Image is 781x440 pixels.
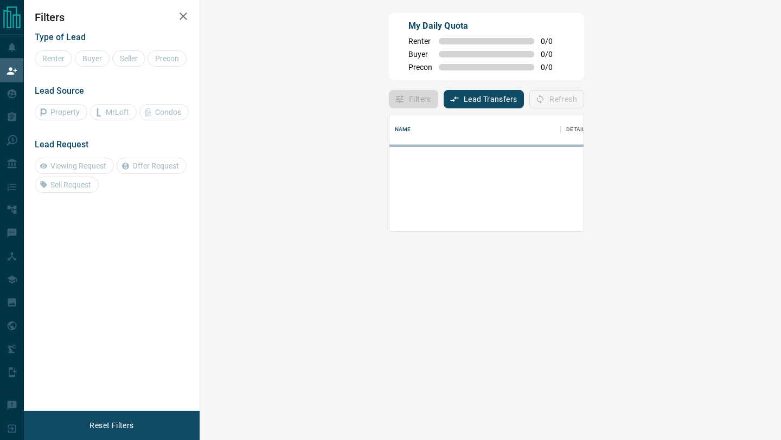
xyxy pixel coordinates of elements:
p: My Daily Quota [408,20,565,33]
span: Lead Request [35,139,88,150]
h2: Filters [35,11,189,24]
span: 0 / 0 [541,37,565,46]
span: Buyer [408,50,432,59]
span: Precon [408,63,432,72]
span: Type of Lead [35,32,86,42]
span: 0 / 0 [541,63,565,72]
div: Details [566,114,588,145]
span: Lead Source [35,86,84,96]
div: Name [395,114,411,145]
span: Renter [408,37,432,46]
div: Name [389,114,561,145]
button: Reset Filters [82,416,140,435]
button: Lead Transfers [444,90,524,108]
span: 0 / 0 [541,50,565,59]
